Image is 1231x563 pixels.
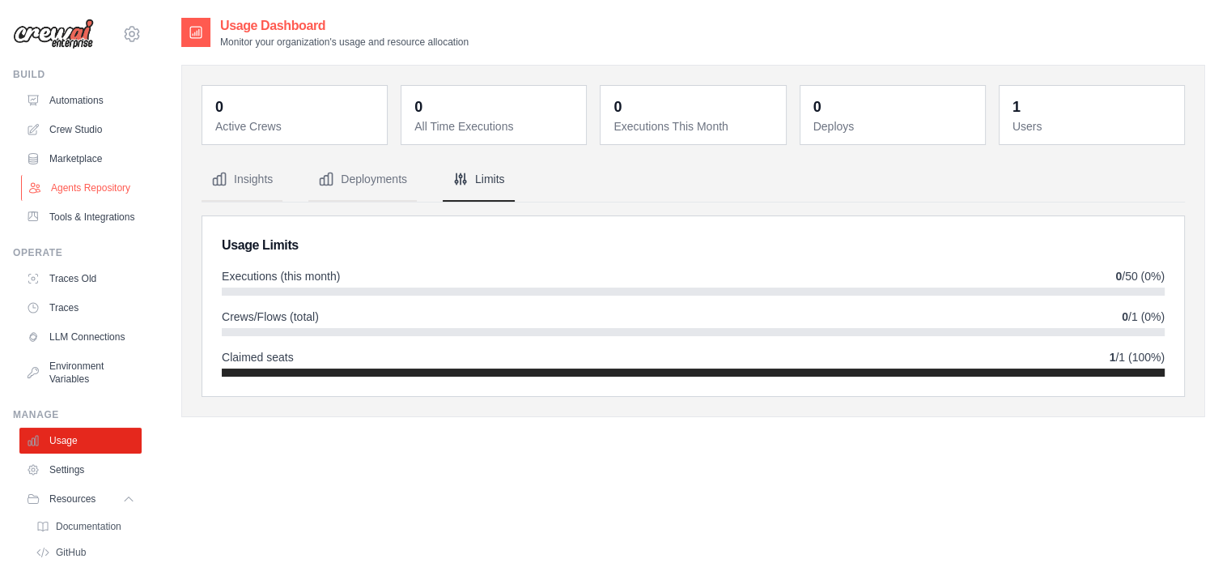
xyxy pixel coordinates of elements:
[1012,118,1174,134] dt: Users
[13,246,142,259] div: Operate
[1012,96,1021,118] div: 1
[19,295,142,321] a: Traces
[1122,309,1165,325] span: /1 (0%)
[19,117,142,143] a: Crew Studio
[414,118,576,134] dt: All Time Executions
[19,266,142,292] a: Traces Old
[813,96,821,118] div: 0
[13,68,142,81] div: Build
[1110,351,1116,364] strong: 1
[1115,268,1165,284] span: /50 (0%)
[222,309,319,325] span: Crews/Flows (total)
[613,118,775,134] dt: Executions This Month
[19,486,142,512] button: Resources
[21,175,143,201] a: Agents Repository
[308,158,417,202] button: Deployments
[215,96,223,118] div: 0
[19,146,142,172] a: Marketplace
[215,118,377,134] dt: Active Crews
[1110,349,1165,365] span: /1 (100%)
[220,36,469,49] p: Monitor your organization's usage and resource allocation
[1122,310,1128,323] strong: 0
[49,493,96,505] span: Resources
[222,268,340,284] span: Executions (this month)
[19,457,142,483] a: Settings
[613,96,622,118] div: 0
[19,87,142,113] a: Automations
[202,158,1185,202] nav: Tabs
[813,118,975,134] dt: Deploys
[222,236,1165,255] h2: Usage Limits
[443,158,515,202] button: Limits
[202,158,282,202] button: Insights
[56,520,121,533] span: Documentation
[414,96,422,118] div: 0
[1115,270,1122,283] strong: 0
[56,546,86,559] span: GitHub
[19,324,142,350] a: LLM Connections
[13,19,94,49] img: Logo
[19,204,142,230] a: Tools & Integrations
[29,515,142,538] a: Documentation
[19,428,142,454] a: Usage
[13,408,142,421] div: Manage
[220,16,469,36] h2: Usage Dashboard
[222,349,294,365] span: Claimed seats
[19,353,142,392] a: Environment Variables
